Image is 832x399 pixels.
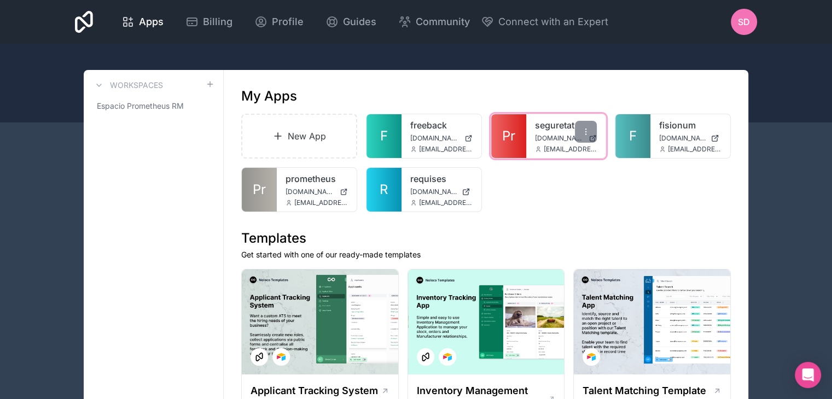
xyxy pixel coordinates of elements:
a: [DOMAIN_NAME] [410,187,473,196]
span: Pr [253,181,266,198]
a: Community [389,10,479,34]
span: SD [738,15,750,28]
a: Espacio Prometheus RM [92,96,214,116]
h1: Templates [241,230,731,247]
span: Billing [203,14,232,30]
a: [DOMAIN_NAME] [535,134,597,143]
span: F [380,127,388,145]
span: Guides [343,14,376,30]
a: seguretat [535,119,597,132]
a: fisionum [659,119,722,132]
a: requises [410,172,473,185]
a: R [366,168,402,212]
span: Profile [272,14,304,30]
button: Connect with an Expert [481,14,608,30]
a: Apps [113,10,172,34]
span: [DOMAIN_NAME] [286,187,335,196]
a: Pr [242,168,277,212]
span: [EMAIL_ADDRESS][DOMAIN_NAME] [419,145,473,154]
span: F [629,127,637,145]
p: Get started with one of our ready-made templates [241,249,731,260]
a: F [366,114,402,158]
img: Airtable Logo [443,353,452,361]
a: Profile [246,10,312,34]
span: R [380,181,388,198]
a: prometheus [286,172,348,185]
a: [DOMAIN_NAME] [410,134,473,143]
span: Connect with an Expert [498,14,608,30]
h1: Talent Matching Template [583,383,706,398]
a: New App [241,114,357,159]
span: [DOMAIN_NAME] [659,134,706,143]
h3: Workspaces [110,80,163,91]
span: [DOMAIN_NAME] [535,134,585,143]
a: Pr [491,114,526,158]
a: F [615,114,650,158]
span: [EMAIL_ADDRESS][DOMAIN_NAME] [419,198,473,207]
span: [EMAIL_ADDRESS][DOMAIN_NAME] [294,198,348,207]
span: Community [416,14,470,30]
a: [DOMAIN_NAME] [659,134,722,143]
a: [DOMAIN_NAME] [286,187,348,196]
span: [DOMAIN_NAME] [410,134,460,143]
div: Open Intercom Messenger [795,362,821,388]
img: Airtable Logo [587,353,596,361]
a: Workspaces [92,79,163,92]
a: Billing [177,10,241,34]
a: Guides [317,10,385,34]
span: [EMAIL_ADDRESS][DOMAIN_NAME] [544,145,597,154]
img: Airtable Logo [277,353,286,361]
h1: Applicant Tracking System [251,383,378,398]
span: [EMAIL_ADDRESS][DOMAIN_NAME] [668,145,722,154]
span: Pr [502,127,515,145]
a: freeback [410,119,473,132]
span: Espacio Prometheus RM [97,101,184,112]
span: [DOMAIN_NAME] [410,187,457,196]
h1: My Apps [241,87,297,105]
span: Apps [139,14,164,30]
